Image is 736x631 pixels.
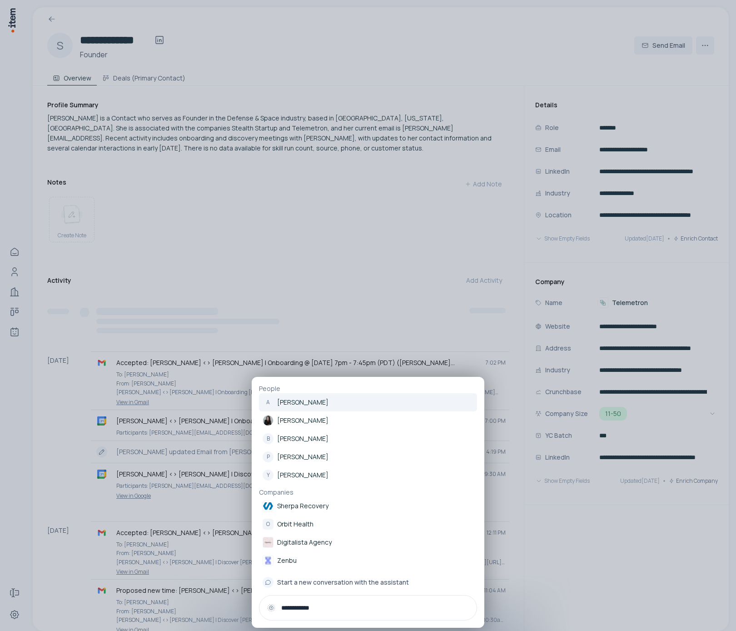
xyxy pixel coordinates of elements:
[263,501,274,511] img: Sherpa Recovery
[277,452,328,461] p: [PERSON_NAME]
[259,393,477,411] a: A[PERSON_NAME]
[259,533,477,551] a: Digitalista Agency
[259,384,477,393] p: People
[277,538,332,547] p: Digitalista Agency
[259,488,477,497] p: Companies
[263,415,274,426] img: Yolanda Cao
[259,573,477,591] button: Start a new conversation with the assistant
[259,551,477,570] a: Zenbu
[263,433,274,444] div: B
[259,466,477,484] a: Y[PERSON_NAME]
[277,471,328,480] p: [PERSON_NAME]
[263,470,274,481] div: Y
[277,578,409,587] span: Start a new conversation with the assistant
[259,497,477,515] a: Sherpa Recovery
[252,377,484,628] div: PeopleA[PERSON_NAME]Yolanda Cao[PERSON_NAME]B[PERSON_NAME]P[PERSON_NAME]Y[PERSON_NAME]CompaniesSh...
[259,430,477,448] a: B[PERSON_NAME]
[263,519,274,530] div: O
[277,398,328,407] p: [PERSON_NAME]
[263,451,274,462] div: P
[263,537,274,548] img: Digitalista Agency
[277,520,313,529] p: Orbit Health
[263,555,274,566] img: Zenbu
[277,434,328,443] p: [PERSON_NAME]
[259,448,477,466] a: P[PERSON_NAME]
[259,411,477,430] a: [PERSON_NAME]
[263,397,274,408] div: A
[277,416,328,425] p: [PERSON_NAME]
[277,501,328,511] p: Sherpa Recovery
[259,515,477,533] a: OOrbit Health
[277,556,297,565] p: Zenbu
